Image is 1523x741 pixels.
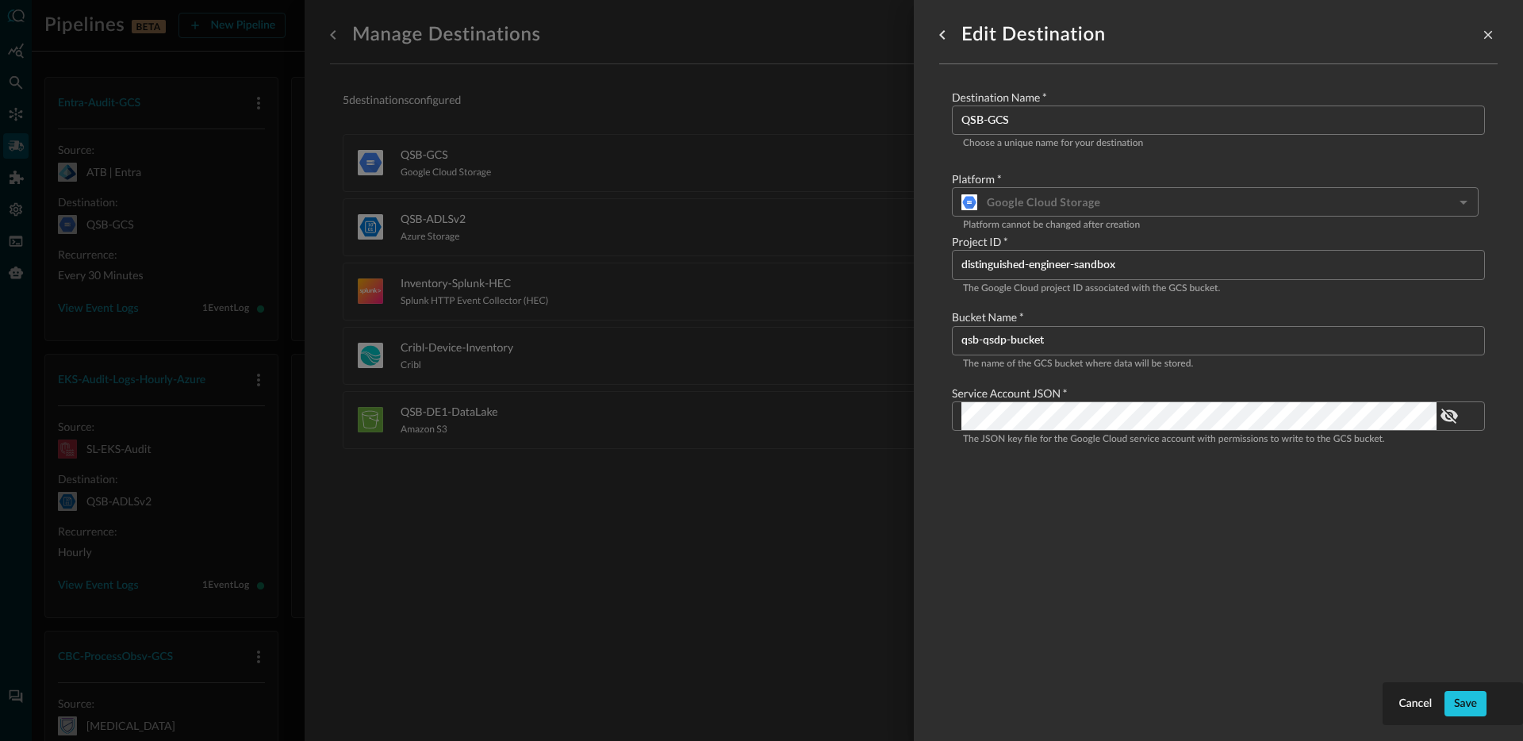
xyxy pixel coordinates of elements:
form: Configure pipeline destination [952,90,1485,448]
h1: Edit Destination [961,22,1106,48]
p: Choose a unique name for your destination [963,136,1474,152]
p: The JSON key file for the Google Cloud service account with permissions to write to the GCS bucket. [963,432,1474,448]
p: The name of the GCS bucket where data will be stored. [963,357,1474,373]
button: Save [1444,691,1487,716]
button: toggle password visibility [1437,403,1462,428]
p: The Google Cloud project ID associated with the GCS bucket. [963,282,1474,298]
label: Service Account JSON [952,386,1485,401]
button: go back [930,22,955,48]
button: close-drawer [1479,25,1498,44]
label: Destination Name [952,90,1485,106]
label: Project ID [952,234,1485,250]
div: Google Cloud Storage [961,194,1453,210]
div: Cancel [1398,694,1432,714]
label: Bucket Name [952,309,1485,325]
button: Cancel [1395,691,1435,716]
p: Platform cannot be changed after creation [963,218,1474,234]
div: Save [1454,694,1477,714]
svg: Google Cloud Storage [961,194,977,210]
input: Enter a name for this destination [961,106,1485,135]
label: Platform [952,171,1485,187]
